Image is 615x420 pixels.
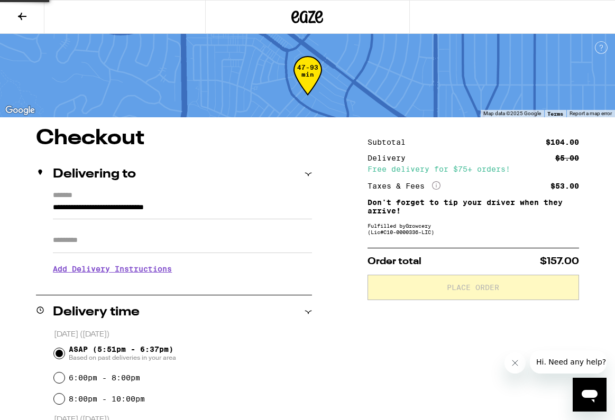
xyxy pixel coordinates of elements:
[504,352,526,374] iframe: Close message
[3,104,38,117] img: Google
[555,154,579,162] div: $5.00
[483,110,541,116] span: Map data ©2025 Google
[570,110,612,116] a: Report a map error
[368,138,413,146] div: Subtotal
[293,64,322,104] div: 47-93 min
[573,378,607,412] iframe: Button to launch messaging window
[368,181,440,191] div: Taxes & Fees
[368,257,421,266] span: Order total
[54,330,313,340] p: [DATE] ([DATE])
[550,182,579,190] div: $53.00
[53,257,312,281] h3: Add Delivery Instructions
[3,104,38,117] a: Open this area in Google Maps (opens a new window)
[447,284,499,291] span: Place Order
[36,128,312,149] h1: Checkout
[53,168,136,181] h2: Delivering to
[368,275,579,300] button: Place Order
[368,154,413,162] div: Delivery
[530,350,607,374] iframe: Message from company
[69,374,140,382] label: 6:00pm - 8:00pm
[69,395,145,403] label: 8:00pm - 10:00pm
[53,281,312,290] p: We'll contact you at [PHONE_NUMBER] when we arrive
[53,306,140,319] h2: Delivery time
[368,222,579,235] div: Fulfilled by Growcery (Lic# C10-0000336-LIC )
[546,138,579,146] div: $104.00
[547,110,563,117] a: Terms
[368,198,579,215] p: Don't forget to tip your driver when they arrive!
[69,345,176,362] span: ASAP (5:51pm - 6:37pm)
[540,257,579,266] span: $157.00
[368,165,579,173] div: Free delivery for $75+ orders!
[69,353,176,362] span: Based on past deliveries in your area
